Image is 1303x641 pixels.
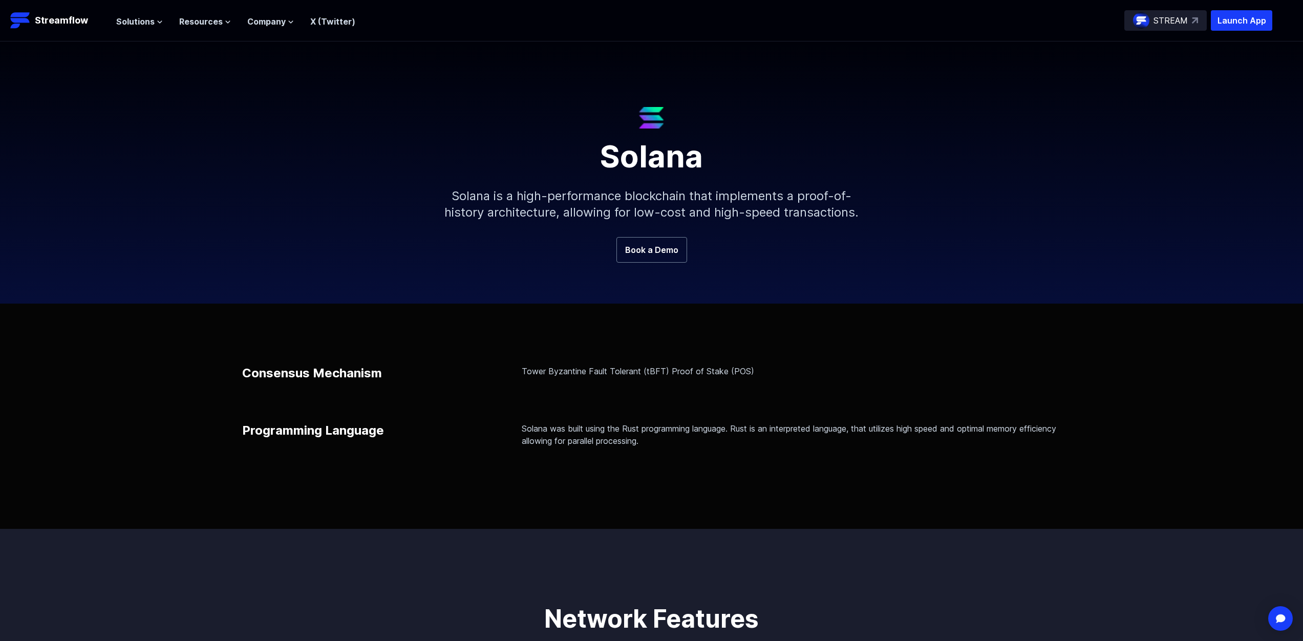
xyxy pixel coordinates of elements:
a: Book a Demo [616,237,687,263]
img: top-right-arrow.svg [1192,17,1198,24]
button: Solutions [116,15,163,28]
img: streamflow-logo-circle.png [1133,12,1149,29]
a: STREAM [1124,10,1207,31]
span: Solutions [116,15,155,28]
img: Streamflow Logo [10,10,31,31]
h1: Solana [406,129,898,172]
button: Launch App [1211,10,1272,31]
p: Streamflow [35,13,88,28]
p: Tower Byzantine Fault Tolerant (tBFT) Proof of Stake (POS) [522,365,1061,377]
a: X (Twitter) [310,16,355,27]
p: Solana is a high-performance blockchain that implements a proof-of-history architecture, allowing... [432,172,872,237]
button: Resources [179,15,231,28]
p: Programming Language [242,422,384,439]
span: Company [247,15,286,28]
p: Consensus Mechanism [242,365,382,381]
p: Network Features [422,607,881,631]
span: Resources [179,15,223,28]
img: Solana [639,107,664,129]
p: Solana was built using the Rust programming language. Rust is an interpreted language, that utili... [522,422,1061,447]
a: Streamflow [10,10,106,31]
button: Company [247,15,294,28]
p: STREAM [1154,14,1188,27]
div: Open Intercom Messenger [1268,606,1293,631]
